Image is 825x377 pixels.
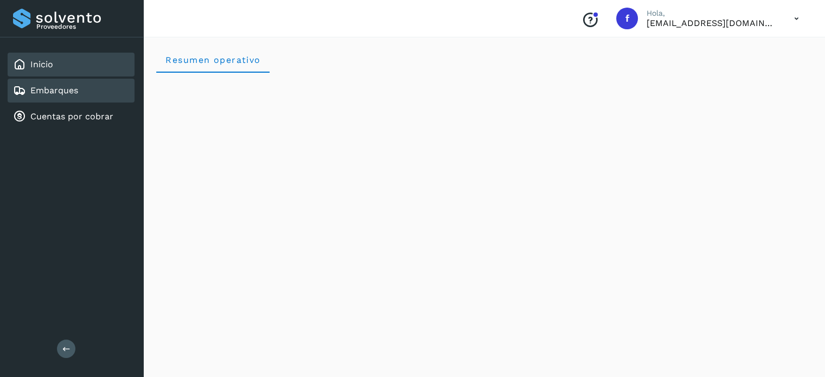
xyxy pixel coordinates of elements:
[647,9,777,18] p: Hola,
[30,85,78,95] a: Embarques
[8,105,135,129] div: Cuentas por cobrar
[30,59,53,69] a: Inicio
[30,111,113,122] a: Cuentas por cobrar
[36,23,130,30] p: Proveedores
[647,18,777,28] p: fyc3@mexamerik.com
[165,55,261,65] span: Resumen operativo
[8,79,135,103] div: Embarques
[8,53,135,76] div: Inicio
